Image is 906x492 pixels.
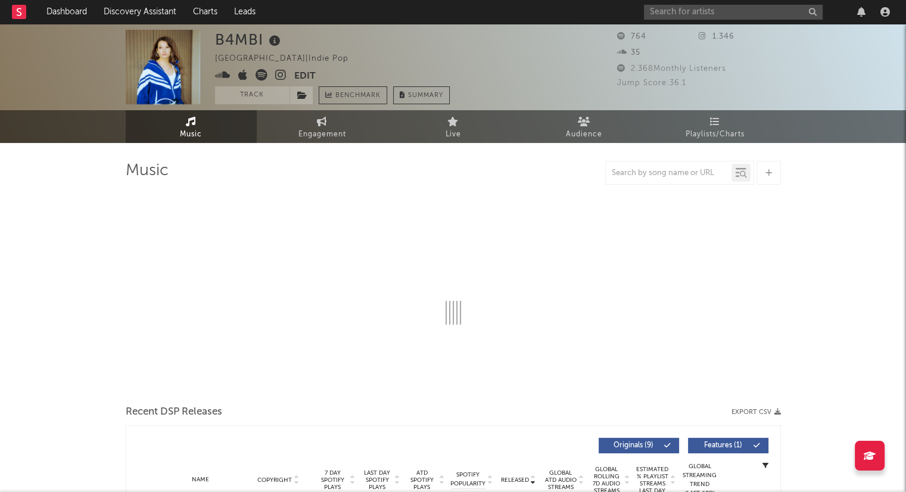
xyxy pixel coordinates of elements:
span: Features ( 1 ) [696,442,751,449]
span: Recent DSP Releases [126,405,222,419]
span: 7 Day Spotify Plays [317,469,348,491]
span: 764 [617,33,646,41]
a: Playlists/Charts [650,110,781,143]
div: [GEOGRAPHIC_DATA] | Indie Pop [215,52,362,66]
button: Originals(9) [599,438,679,453]
span: Summary [408,92,443,99]
span: Live [446,127,461,142]
input: Search for artists [644,5,823,20]
button: Features(1) [688,438,768,453]
span: Last Day Spotify Plays [362,469,393,491]
span: ATD Spotify Plays [406,469,438,491]
a: Music [126,110,257,143]
span: 35 [617,49,640,57]
div: B4MBI [215,30,284,49]
input: Search by song name or URL [606,169,731,178]
span: Playlists/Charts [686,127,745,142]
span: Jump Score: 36.1 [617,79,686,87]
span: Music [180,127,202,142]
button: Summary [393,86,450,104]
span: Benchmark [335,89,381,103]
span: Originals ( 9 ) [606,442,661,449]
span: 2.368 Monthly Listeners [617,65,726,73]
a: Engagement [257,110,388,143]
span: Released [501,477,529,484]
a: Audience [519,110,650,143]
span: Copyright [257,477,292,484]
a: Live [388,110,519,143]
button: Track [215,86,289,104]
div: Name [162,475,240,484]
span: Spotify Popularity [450,471,485,488]
span: Engagement [298,127,346,142]
button: Edit [294,69,316,84]
a: Benchmark [319,86,387,104]
span: Global ATD Audio Streams [544,469,577,491]
button: Export CSV [731,409,781,416]
span: 1.346 [699,33,734,41]
span: Audience [566,127,602,142]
